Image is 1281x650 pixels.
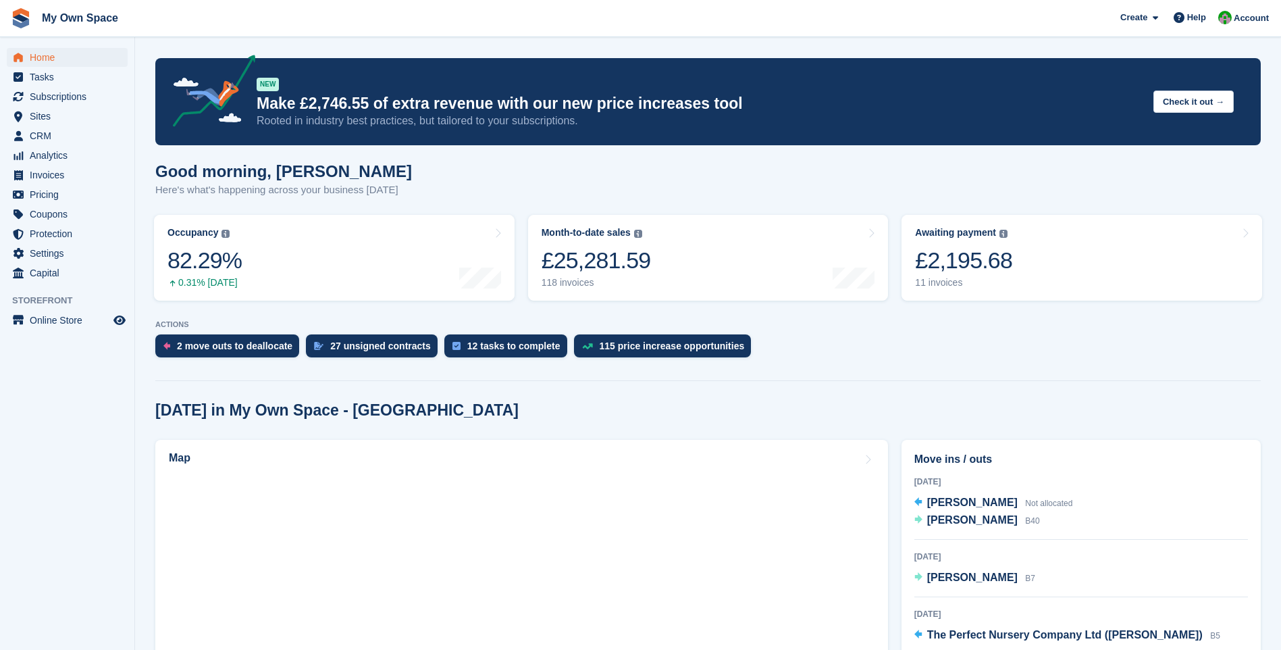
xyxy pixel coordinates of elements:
span: [PERSON_NAME] [927,514,1018,526]
a: menu [7,68,128,86]
span: Tasks [30,68,111,86]
span: Help [1187,11,1206,24]
button: Check it out → [1153,91,1234,113]
div: [DATE] [914,608,1248,620]
img: icon-info-grey-7440780725fd019a000dd9b08b2336e03edf1995a4989e88bcd33f0948082b44.svg [634,230,642,238]
img: icon-info-grey-7440780725fd019a000dd9b08b2336e03edf1995a4989e88bcd33f0948082b44.svg [221,230,230,238]
span: Not allocated [1025,499,1072,508]
a: menu [7,107,128,126]
a: menu [7,87,128,106]
span: CRM [30,126,111,145]
div: 82.29% [167,247,242,274]
img: icon-info-grey-7440780725fd019a000dd9b08b2336e03edf1995a4989e88bcd33f0948082b44.svg [999,230,1008,238]
p: Rooted in industry best practices, but tailored to your subscriptions. [257,114,1143,128]
h1: Good morning, [PERSON_NAME] [155,162,412,180]
a: menu [7,205,128,224]
a: [PERSON_NAME] B7 [914,570,1035,587]
a: menu [7,264,128,282]
div: Awaiting payment [915,227,996,239]
a: 2 move outs to deallocate [155,334,306,364]
div: [DATE] [914,476,1248,488]
img: Paula Harris [1218,11,1232,24]
a: Occupancy 82.29% 0.31% [DATE] [154,215,515,301]
a: [PERSON_NAME] B40 [914,512,1040,530]
a: 27 unsigned contracts [306,334,444,364]
span: Protection [30,224,111,243]
span: [PERSON_NAME] [927,497,1018,508]
img: task-75834270c22a3079a89374b754ae025e5fb1db73e45f91037f5363f120a921f8.svg [452,342,461,350]
a: menu [7,146,128,165]
div: 2 move outs to deallocate [177,341,292,351]
span: Storefront [12,294,134,307]
span: Sites [30,107,111,126]
span: Analytics [30,146,111,165]
a: menu [7,224,128,243]
div: [DATE] [914,551,1248,563]
span: Settings [30,244,111,263]
a: menu [7,311,128,330]
a: menu [7,185,128,204]
div: Occupancy [167,227,218,239]
h2: [DATE] in My Own Space - [GEOGRAPHIC_DATA] [155,401,519,420]
div: NEW [257,78,279,91]
img: price_increase_opportunities-93ffe204e8149a01c8c9dc8f82e8f89637d9d84a8eef4429ea346261dce0b2c0.svg [582,343,593,349]
h2: Move ins / outs [914,451,1248,468]
a: menu [7,244,128,263]
span: The Perfect Nursery Company Ltd ([PERSON_NAME]) [927,629,1203,641]
span: Capital [30,264,111,282]
img: move_outs_to_deallocate_icon-f764333ba52eb49d3ac5e1228854f67142a1ed5810a6f6cc68b1a99e826820c5.svg [163,342,170,350]
span: Subscriptions [30,87,111,106]
a: menu [7,126,128,145]
span: Home [30,48,111,67]
a: 12 tasks to complete [444,334,574,364]
div: 11 invoices [915,277,1012,289]
div: 118 invoices [542,277,651,289]
span: B7 [1025,574,1035,583]
div: £25,281.59 [542,247,651,274]
img: contract_signature_icon-13c848040528278c33f63329250d36e43548de30e8caae1d1a13099fd9432cc5.svg [314,342,323,350]
span: Online Store [30,311,111,330]
div: 12 tasks to complete [467,341,560,351]
a: Preview store [111,312,128,328]
a: Month-to-date sales £25,281.59 118 invoices [528,215,889,301]
span: Invoices [30,166,111,184]
span: Account [1234,11,1269,25]
div: 0.31% [DATE] [167,277,242,289]
span: Pricing [30,185,111,204]
p: ACTIONS [155,320,1261,329]
p: Here's what's happening across your business [DATE] [155,182,412,198]
a: menu [7,48,128,67]
p: Make £2,746.55 of extra revenue with our new price increases tool [257,94,1143,114]
img: price-adjustments-announcement-icon-8257ccfd72463d97f412b2fc003d46551f7dbcb40ab6d574587a9cd5c0d94... [161,55,256,132]
div: 115 price increase opportunities [600,341,745,351]
a: 115 price increase opportunities [574,334,758,364]
span: B40 [1025,516,1039,526]
div: 27 unsigned contracts [330,341,431,351]
img: stora-icon-8386f47178a22dfd0bd8f6a31ec36ba5ce8667c1dd55bd0f319d3a0aa187defe.svg [11,8,31,28]
a: menu [7,166,128,184]
a: My Own Space [36,7,124,29]
a: [PERSON_NAME] Not allocated [914,495,1073,512]
span: Coupons [30,205,111,224]
div: Month-to-date sales [542,227,631,239]
h2: Map [169,452,190,464]
span: [PERSON_NAME] [927,572,1018,583]
span: B5 [1210,631,1220,641]
span: Create [1120,11,1147,24]
div: £2,195.68 [915,247,1012,274]
a: The Perfect Nursery Company Ltd ([PERSON_NAME]) B5 [914,627,1220,645]
a: Awaiting payment £2,195.68 11 invoices [901,215,1262,301]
